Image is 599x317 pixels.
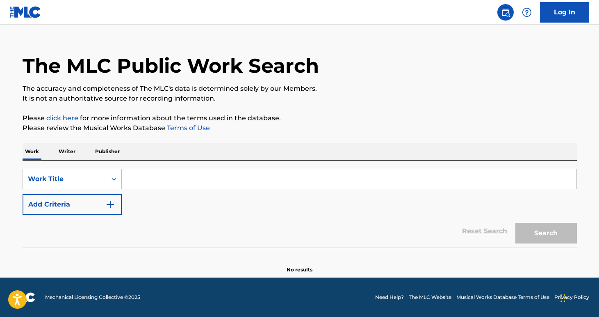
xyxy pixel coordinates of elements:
[287,256,312,273] p: No results
[28,174,102,184] div: Work Title
[23,194,122,215] button: Add Criteria
[23,169,577,248] form: Search Form
[558,278,599,317] iframe: Chat Widget
[45,294,140,301] span: Mechanical Licensing Collective © 2025
[560,286,565,310] div: Drag
[23,113,577,123] p: Please for more information about the terms used in the database.
[540,2,589,23] a: Log In
[522,7,532,17] img: help
[56,143,78,160] p: Writer
[23,123,577,133] p: Please review the Musical Works Database
[23,94,577,103] p: It is not an authoritative source for recording information.
[105,200,115,209] img: 9d2ae6d4665cec9f34b9.svg
[23,53,319,78] h1: The MLC Public Work Search
[375,294,404,301] a: Need Help?
[46,114,78,122] a: click here
[519,4,535,21] div: Help
[497,4,514,21] a: Public Search
[10,6,41,18] img: MLC Logo
[409,294,451,301] a: The MLC Website
[10,292,35,302] img: logo
[165,124,210,132] a: Terms of Use
[501,7,510,17] img: search
[23,143,41,160] p: Work
[456,294,549,301] a: Musical Works Database Terms of Use
[23,84,577,94] p: The accuracy and completeness of The MLC's data is determined solely by our Members.
[93,143,122,160] p: Publisher
[554,294,589,301] a: Privacy Policy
